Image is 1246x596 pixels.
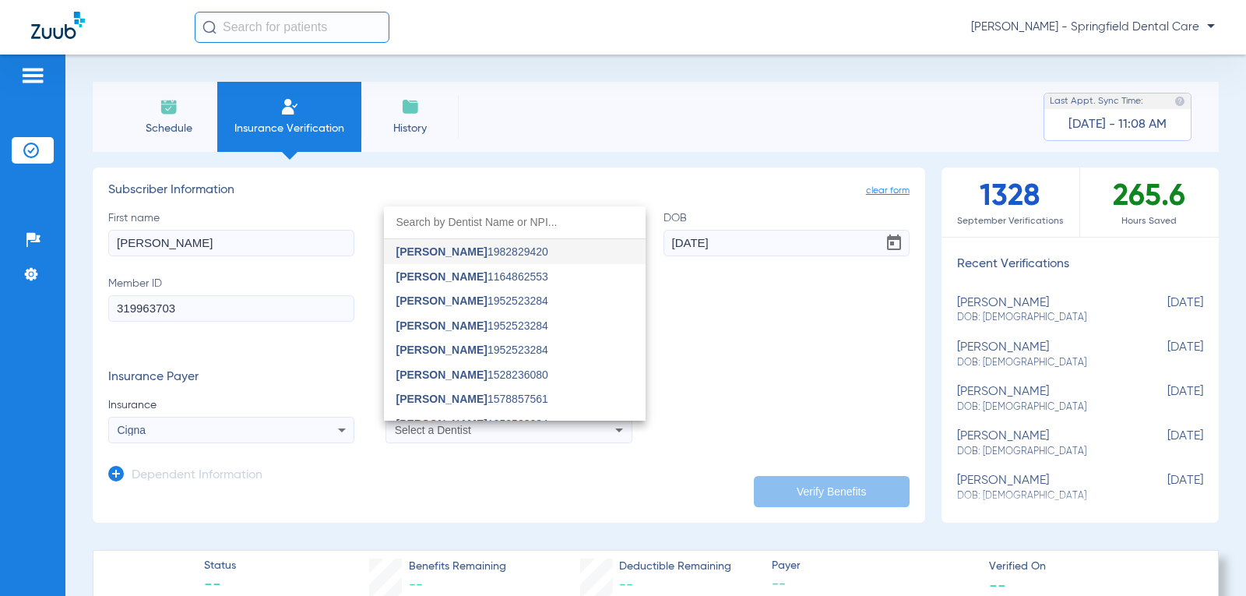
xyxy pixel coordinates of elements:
[396,393,487,405] span: [PERSON_NAME]
[396,344,487,356] span: [PERSON_NAME]
[396,319,487,332] span: [PERSON_NAME]
[396,271,548,282] span: 1164862553
[396,393,548,404] span: 1578857561
[396,320,548,331] span: 1952523284
[396,418,487,430] span: [PERSON_NAME]
[396,369,487,381] span: [PERSON_NAME]
[384,206,646,238] input: dropdown search
[396,294,487,307] span: [PERSON_NAME]
[396,344,548,355] span: 1952523284
[396,245,487,258] span: [PERSON_NAME]
[396,246,548,257] span: 1982829420
[396,369,548,380] span: 1528236080
[396,270,487,283] span: [PERSON_NAME]
[396,295,548,306] span: 1952523284
[396,418,548,429] span: 1952523284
